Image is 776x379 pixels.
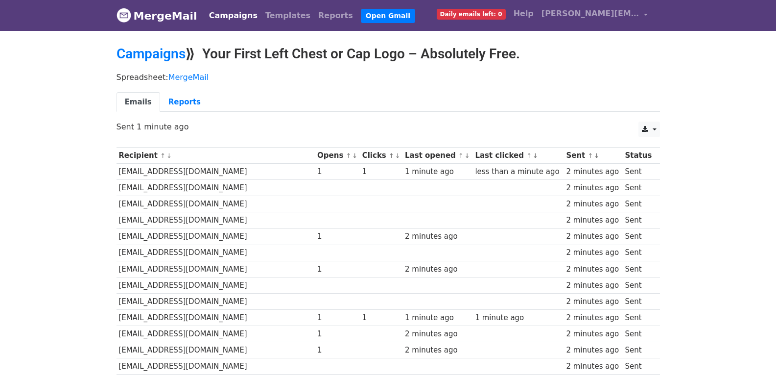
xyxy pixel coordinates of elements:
[117,164,315,180] td: [EMAIL_ADDRESS][DOMAIN_NAME]
[261,6,314,25] a: Templates
[117,342,315,358] td: [EMAIL_ADDRESS][DOMAIN_NAME]
[623,228,655,245] td: Sent
[346,152,352,159] a: ↑
[623,310,655,326] td: Sent
[541,8,639,20] span: [PERSON_NAME][EMAIL_ADDRESS][DOMAIN_NAME]
[405,312,470,324] div: 1 minute ago
[566,328,620,340] div: 2 minutes ago
[405,345,470,356] div: 2 minutes ago
[566,361,620,372] div: 2 minutes ago
[538,4,652,27] a: [PERSON_NAME][EMAIL_ADDRESS][DOMAIN_NAME]
[117,46,186,62] a: Campaigns
[564,148,623,164] th: Sent
[566,199,620,210] div: 2 minutes ago
[317,345,357,356] div: 1
[160,92,209,112] a: Reports
[117,196,315,212] td: [EMAIL_ADDRESS][DOMAIN_NAME]
[361,9,415,23] a: Open Gmail
[317,166,357,177] div: 1
[117,245,315,261] td: [EMAIL_ADDRESS][DOMAIN_NAME]
[362,166,400,177] div: 1
[117,122,660,132] p: Sent 1 minute ago
[405,328,470,340] div: 2 minutes ago
[117,212,315,228] td: [EMAIL_ADDRESS][DOMAIN_NAME]
[433,4,510,24] a: Daily emails left: 0
[623,342,655,358] td: Sent
[458,152,464,159] a: ↑
[168,73,209,82] a: MergeMail
[205,6,261,25] a: Campaigns
[588,152,593,159] a: ↑
[623,277,655,293] td: Sent
[465,152,470,159] a: ↓
[405,231,470,242] div: 2 minutes ago
[117,148,315,164] th: Recipient
[315,148,360,164] th: Opens
[117,72,660,82] p: Spreadsheet:
[623,180,655,196] td: Sent
[117,180,315,196] td: [EMAIL_ADDRESS][DOMAIN_NAME]
[623,245,655,261] td: Sent
[566,166,620,177] div: 2 minutes ago
[510,4,538,24] a: Help
[566,280,620,291] div: 2 minutes ago
[166,152,172,159] a: ↓
[317,231,357,242] div: 1
[566,182,620,194] div: 2 minutes ago
[317,312,357,324] div: 1
[473,148,564,164] th: Last clicked
[117,310,315,326] td: [EMAIL_ADDRESS][DOMAIN_NAME]
[117,358,315,375] td: [EMAIL_ADDRESS][DOMAIN_NAME]
[566,296,620,307] div: 2 minutes ago
[317,264,357,275] div: 1
[160,152,165,159] a: ↑
[117,228,315,245] td: [EMAIL_ADDRESS][DOMAIN_NAME]
[566,345,620,356] div: 2 minutes ago
[117,46,660,62] h2: ⟫ Your First Left Chest or Cap Logo – Absolutely Free.
[623,293,655,309] td: Sent
[566,264,620,275] div: 2 minutes ago
[623,164,655,180] td: Sent
[623,358,655,375] td: Sent
[117,5,197,26] a: MergeMail
[566,215,620,226] div: 2 minutes ago
[623,212,655,228] td: Sent
[117,277,315,293] td: [EMAIL_ADDRESS][DOMAIN_NAME]
[623,196,655,212] td: Sent
[117,92,160,112] a: Emails
[395,152,400,159] a: ↓
[566,231,620,242] div: 2 minutes ago
[314,6,357,25] a: Reports
[402,148,472,164] th: Last opened
[117,261,315,277] td: [EMAIL_ADDRESS][DOMAIN_NAME]
[437,9,506,20] span: Daily emails left: 0
[623,261,655,277] td: Sent
[362,312,400,324] div: 1
[405,166,470,177] div: 1 minute ago
[389,152,394,159] a: ↑
[533,152,538,159] a: ↓
[117,293,315,309] td: [EMAIL_ADDRESS][DOMAIN_NAME]
[475,312,561,324] div: 1 minute ago
[475,166,561,177] div: less than a minute ago
[360,148,402,164] th: Clicks
[623,326,655,342] td: Sent
[566,247,620,258] div: 2 minutes ago
[566,312,620,324] div: 2 minutes ago
[117,326,315,342] td: [EMAIL_ADDRESS][DOMAIN_NAME]
[526,152,532,159] a: ↑
[352,152,357,159] a: ↓
[405,264,470,275] div: 2 minutes ago
[317,328,357,340] div: 1
[594,152,599,159] a: ↓
[623,148,655,164] th: Status
[117,8,131,23] img: MergeMail logo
